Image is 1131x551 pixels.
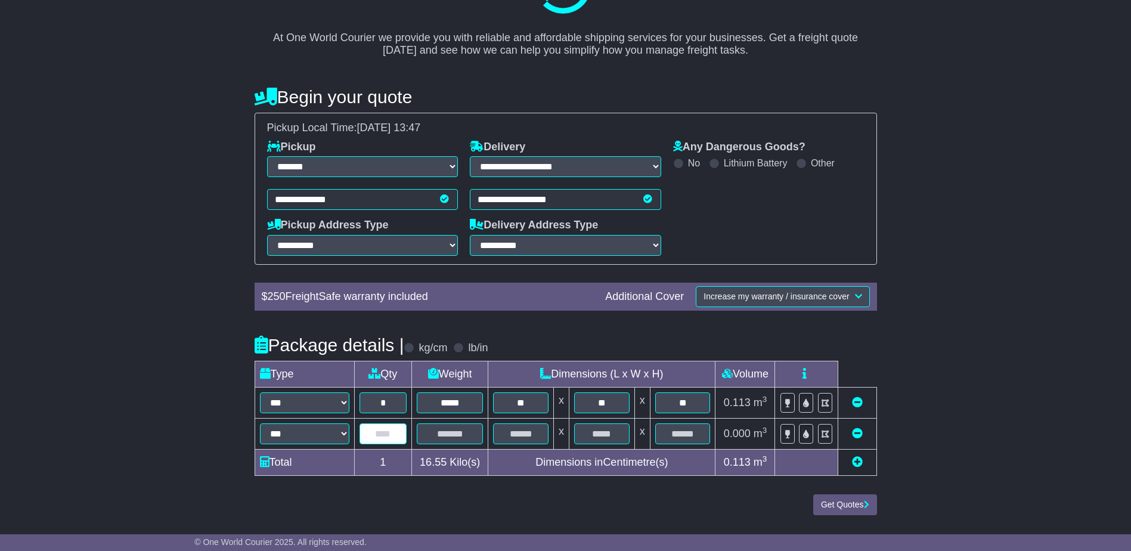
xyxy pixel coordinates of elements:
[634,388,650,419] td: x
[420,456,447,468] span: 16.55
[267,18,865,57] p: At One World Courier we provide you with reliable and affordable shipping services for your busin...
[470,219,598,232] label: Delivery Address Type
[599,290,690,304] div: Additional Cover
[763,454,767,463] sup: 3
[488,450,715,476] td: Dimensions in Centimetre(s)
[813,494,877,515] button: Get Quotes
[354,361,412,388] td: Qty
[704,292,849,301] span: Increase my warranty / insurance cover
[194,537,367,547] span: © One World Courier 2025. All rights reserved.
[852,428,863,439] a: Remove this item
[412,361,488,388] td: Weight
[256,290,600,304] div: $ FreightSafe warranty included
[354,450,412,476] td: 1
[255,87,877,107] h4: Begin your quote
[724,157,788,169] label: Lithium Battery
[255,335,404,355] h4: Package details |
[468,342,488,355] label: lb/in
[754,397,767,408] span: m
[754,428,767,439] span: m
[470,141,525,154] label: Delivery
[554,388,569,419] td: x
[419,342,447,355] label: kg/cm
[696,286,869,307] button: Increase my warranty / insurance cover
[724,397,751,408] span: 0.113
[267,219,389,232] label: Pickup Address Type
[412,450,488,476] td: Kilo(s)
[267,533,330,545] strong: Please note:
[688,157,700,169] label: No
[357,122,421,134] span: [DATE] 13:47
[255,361,354,388] td: Type
[488,361,715,388] td: Dimensions (L x W x H)
[526,533,687,545] a: FREE One World Courier account
[634,419,650,450] td: x
[715,361,775,388] td: Volume
[763,426,767,435] sup: 3
[673,141,805,154] label: Any Dangerous Goods?
[261,122,870,135] div: Pickup Local Time:
[852,456,863,468] a: Add new item
[267,533,865,546] p: To access even better rates, sign up for a [DATE].
[754,456,767,468] span: m
[852,397,863,408] a: Remove this item
[255,450,354,476] td: Total
[267,141,316,154] label: Pickup
[724,428,751,439] span: 0.000
[763,395,767,404] sup: 3
[554,419,569,450] td: x
[268,290,286,302] span: 250
[724,456,751,468] span: 0.113
[811,157,835,169] label: Other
